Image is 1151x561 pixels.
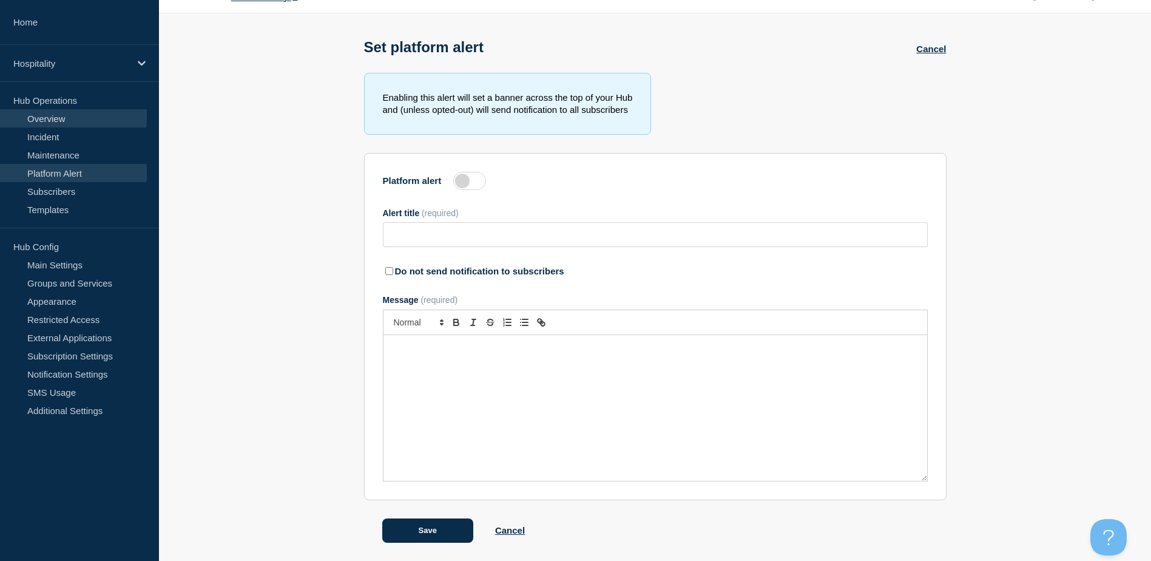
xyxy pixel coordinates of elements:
[383,175,442,186] label: Platform alert
[516,315,533,330] button: Toggle bulleted list
[383,208,928,218] div: Alert title
[395,266,564,276] label: Do not send notification to subscribers
[382,518,473,543] button: Save
[499,315,516,330] button: Toggle ordered list
[383,295,928,305] div: Message
[448,315,465,330] button: Toggle bold text
[383,335,927,481] div: Message
[465,315,482,330] button: Toggle italic text
[422,208,459,218] span: (required)
[916,44,946,54] a: Cancel
[13,58,130,69] p: Hospitality
[364,73,652,135] div: Enabling this alert will set a banner across the top of your Hub and (unless opted-out) will send...
[388,315,448,330] span: Font size
[495,525,525,535] a: Cancel
[383,222,928,247] input: Alert title
[364,39,484,56] h1: Set platform alert
[533,315,550,330] button: Toggle link
[420,295,457,305] span: (required)
[1090,519,1127,556] iframe: Help Scout Beacon - Open
[385,267,393,275] input: Do not send notification to subscribers
[482,315,499,330] button: Toggle strikethrough text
